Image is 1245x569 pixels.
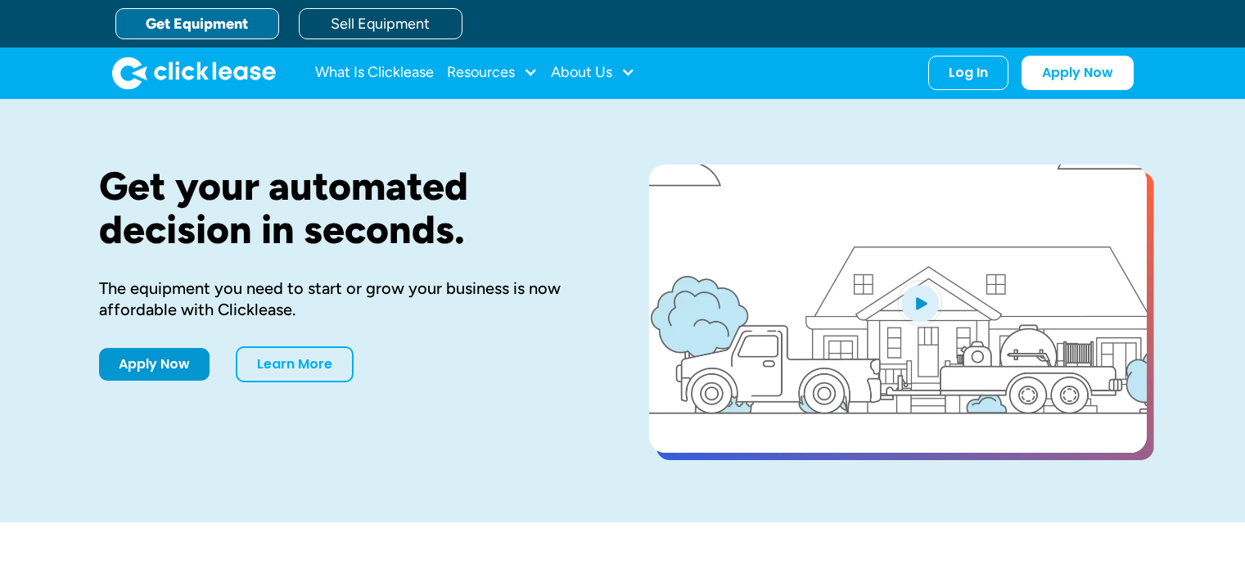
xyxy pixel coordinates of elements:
a: home [112,56,276,89]
a: Apply Now [1022,56,1134,90]
a: Learn More [236,346,354,382]
img: Clicklease logo [112,56,276,89]
div: About Us [551,56,635,89]
img: Blue play button logo on a light blue circular background [898,280,942,326]
div: The equipment you need to start or grow your business is now affordable with Clicklease. [99,278,597,320]
a: Sell Equipment [299,8,462,39]
a: Apply Now [99,348,210,381]
div: Resources [447,56,538,89]
a: What Is Clicklease [315,56,434,89]
h1: Get your automated decision in seconds. [99,165,597,251]
div: Log In [949,65,988,81]
a: open lightbox [649,165,1147,453]
a: Get Equipment [115,8,279,39]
